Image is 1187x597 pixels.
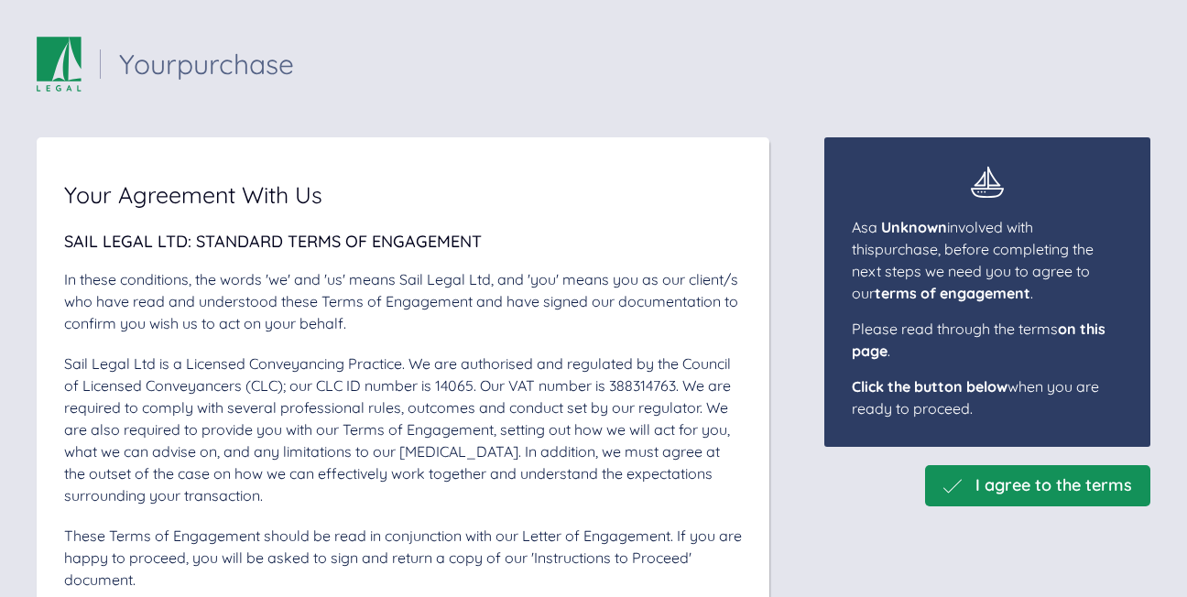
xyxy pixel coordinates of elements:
div: Sail Legal Ltd is a Licensed Conveyancing Practice. We are authorised and regulated by the Counci... [64,353,742,506]
span: I agree to the terms [975,476,1132,495]
span: As a involved with this purchase , before completing the next steps we need you to agree to our . [852,218,1094,302]
span: terms of engagement [875,284,1030,302]
span: Unknown [881,218,947,236]
span: Sail Legal Ltd: Standard Terms of Engagement [64,231,482,252]
span: Your Agreement With Us [64,183,322,206]
div: Your purchase [119,50,294,78]
div: These Terms of Engagement should be read in conjunction with our Letter of Engagement. If you are... [64,525,742,591]
span: Please read through the terms . [852,320,1105,360]
span: Click the button below [852,377,1007,396]
div: In these conditions, the words 'we' and 'us' means Sail Legal Ltd, and 'you' means you as our cli... [64,268,742,334]
span: when you are ready to proceed. [852,377,1099,418]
